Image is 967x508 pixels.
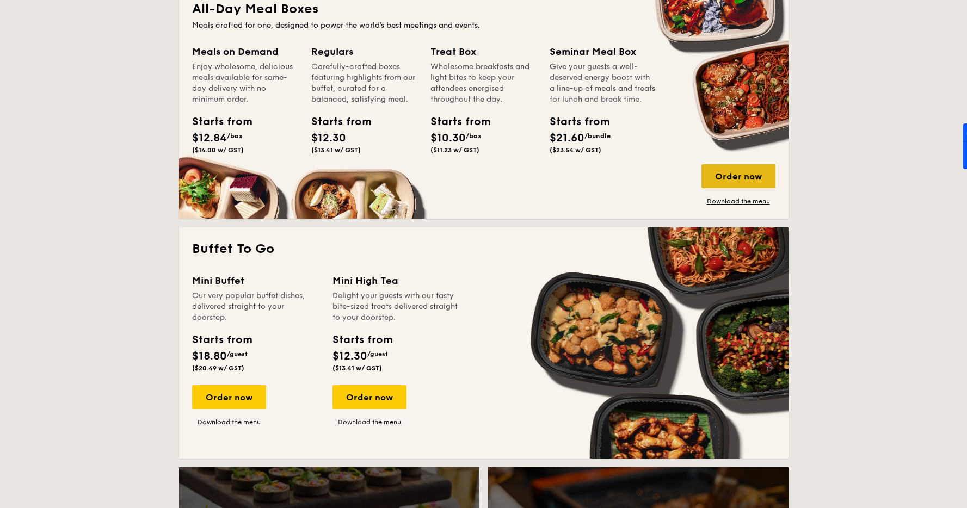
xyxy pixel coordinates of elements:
[332,364,382,372] span: ($13.41 w/ GST)
[192,350,227,363] span: $18.80
[192,290,319,323] div: Our very popular buffet dishes, delivered straight to your doorstep.
[701,164,775,188] div: Order now
[332,273,460,288] div: Mini High Tea
[332,385,406,409] div: Order now
[192,240,775,258] h2: Buffet To Go
[367,350,388,358] span: /guest
[550,146,601,154] span: ($23.54 w/ GST)
[430,146,479,154] span: ($11.23 w/ GST)
[311,114,360,130] div: Starts from
[332,332,392,348] div: Starts from
[192,44,298,59] div: Meals on Demand
[311,44,417,59] div: Regulars
[192,61,298,105] div: Enjoy wholesome, delicious meals available for same-day delivery with no minimum order.
[227,132,243,140] span: /box
[227,350,248,358] span: /guest
[332,290,460,323] div: Delight your guests with our tasty bite-sized treats delivered straight to your doorstep.
[192,364,244,372] span: ($20.49 w/ GST)
[550,61,656,105] div: Give your guests a well-deserved energy boost with a line-up of meals and treats for lunch and br...
[311,132,346,145] span: $12.30
[430,114,479,130] div: Starts from
[430,132,466,145] span: $10.30
[192,132,227,145] span: $12.84
[192,385,266,409] div: Order now
[192,20,775,31] div: Meals crafted for one, designed to power the world's best meetings and events.
[192,146,244,154] span: ($14.00 w/ GST)
[192,273,319,288] div: Mini Buffet
[430,44,537,59] div: Treat Box
[332,418,406,426] a: Download the menu
[550,132,584,145] span: $21.60
[311,146,361,154] span: ($13.41 w/ GST)
[192,1,775,18] h2: All-Day Meal Boxes
[332,350,367,363] span: $12.30
[584,132,611,140] span: /bundle
[550,114,599,130] div: Starts from
[550,44,656,59] div: Seminar Meal Box
[192,418,266,426] a: Download the menu
[192,332,251,348] div: Starts from
[311,61,417,105] div: Carefully-crafted boxes featuring highlights from our buffet, curated for a balanced, satisfying ...
[192,114,241,130] div: Starts from
[466,132,482,140] span: /box
[701,197,775,206] a: Download the menu
[430,61,537,105] div: Wholesome breakfasts and light bites to keep your attendees energised throughout the day.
